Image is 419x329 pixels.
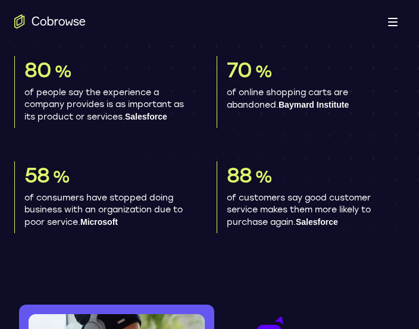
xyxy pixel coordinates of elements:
span: % [255,61,272,82]
span: 88 [227,162,252,188]
a: Go to the home page [14,14,86,29]
span: Baymard Institute [279,100,349,109]
span: 80 [24,57,51,83]
span: % [54,61,71,82]
p: of online shopping carts are abandoned. [227,87,395,111]
span: 58 [24,162,49,188]
span: 70 [227,57,252,83]
p: of people say the experience a company provides is as important as its product or services. [24,87,193,123]
span: % [52,167,70,187]
span: % [255,167,272,187]
p: of customers say good customer service makes them more likely to purchase again. [227,192,395,228]
span: Salesforce [125,112,167,121]
span: Salesforce [296,217,338,227]
span: Microsoft [80,217,118,227]
p: of consumers have stopped doing business with an organization due to poor service. [24,192,193,228]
